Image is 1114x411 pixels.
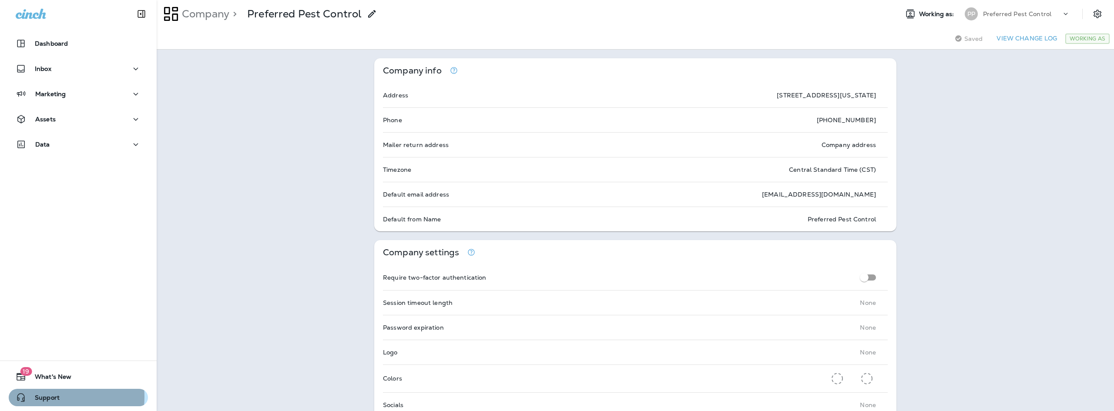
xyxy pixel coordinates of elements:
span: Working as: [919,10,956,18]
p: Company address [822,141,876,148]
p: Company info [383,67,442,74]
p: Logo [383,349,398,356]
p: > [229,7,237,20]
button: View Change Log [993,32,1060,45]
p: None [860,349,876,356]
p: [PHONE_NUMBER] [817,117,876,124]
p: Dashboard [35,40,68,47]
p: Password expiration [383,324,444,331]
span: 19 [20,367,32,376]
p: None [860,299,876,306]
button: Inbox [9,60,148,77]
span: Saved [964,35,983,42]
p: Inbox [35,65,51,72]
p: None [860,324,876,331]
span: Support [26,394,60,404]
p: [EMAIL_ADDRESS][DOMAIN_NAME] [762,191,876,198]
p: Socials [383,401,403,408]
button: Marketing [9,85,148,103]
p: [STREET_ADDRESS][US_STATE] [777,92,876,99]
button: Assets [9,110,148,128]
p: Require two-factor authentication [383,274,487,281]
p: Mailer return address [383,141,449,148]
p: Company [178,7,229,20]
span: What's New [26,373,71,384]
p: Marketing [35,90,66,97]
p: None [860,401,876,408]
div: PP [965,7,978,20]
p: Default from Name [383,216,441,223]
p: Session timeout length [383,299,453,306]
p: Phone [383,117,402,124]
button: 19What's New [9,368,148,385]
p: Preferred Pest Control [983,10,1051,17]
p: Data [35,141,50,148]
p: Company settings [383,249,459,256]
button: Support [9,389,148,406]
p: Default email address [383,191,449,198]
p: Colors [383,375,402,382]
p: Assets [35,116,56,123]
p: Preferred Pest Control [247,7,362,20]
p: Address [383,92,408,99]
button: Settings [1090,6,1105,22]
button: Dashboard [9,35,148,52]
div: Working As [1065,33,1110,44]
button: Secondary Color [858,369,876,388]
button: Data [9,136,148,153]
p: Timezone [383,166,411,173]
button: Primary Color [828,369,846,388]
p: Central Standard Time (CST) [789,166,876,173]
p: Preferred Pest Control [808,216,876,223]
button: Collapse Sidebar [129,5,154,23]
